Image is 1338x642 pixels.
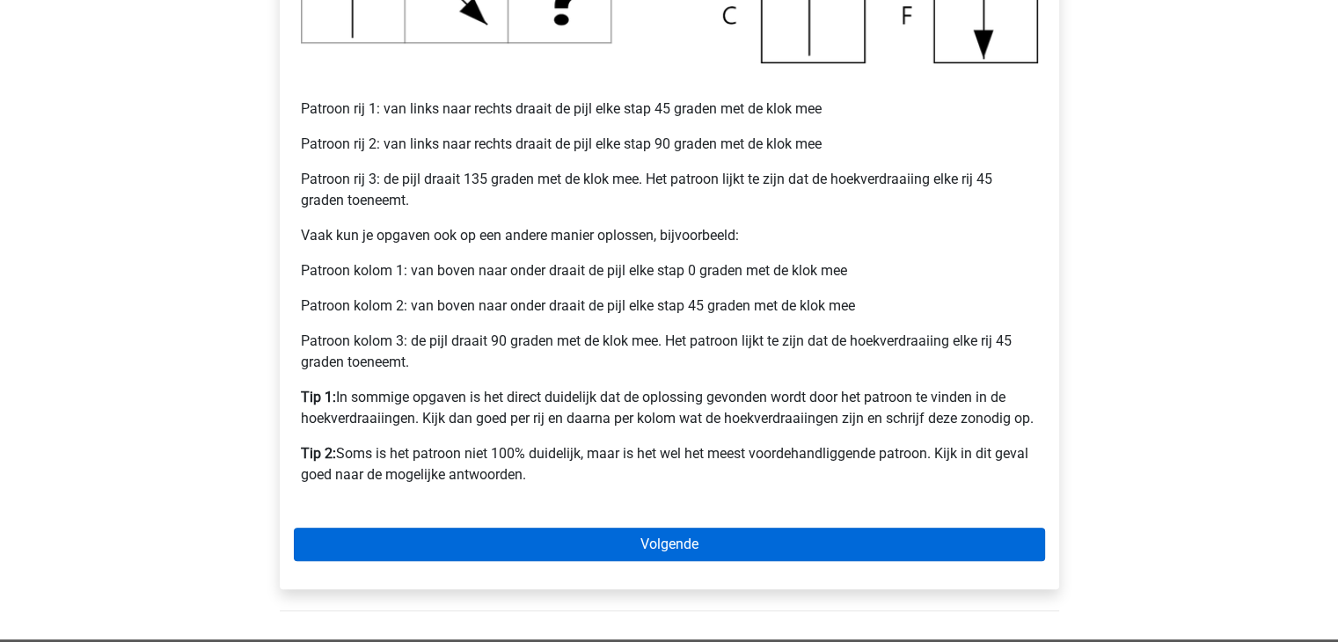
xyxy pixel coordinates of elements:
p: Patroon kolom 2: van boven naar onder draait de pijl elke stap 45 graden met de klok mee [301,295,1038,317]
p: Patroon kolom 3: de pijl draait 90 graden met de klok mee. Het patroon lijkt te zijn dat de hoekv... [301,331,1038,373]
b: Tip 1: [301,389,336,405]
b: Tip 2: [301,445,336,462]
p: Vaak kun je opgaven ook op een andere manier oplossen, bijvoorbeeld: [301,225,1038,246]
p: Patroon rij 2: van links naar rechts draait de pijl elke stap 90 graden met de klok mee [301,134,1038,155]
p: In sommige opgaven is het direct duidelijk dat de oplossing gevonden wordt door het patroon te vi... [301,387,1038,429]
p: Patroon rij 3: de pijl draait 135 graden met de klok mee. Het patroon lijkt te zijn dat de hoekve... [301,169,1038,211]
a: Volgende [294,528,1045,561]
p: Soms is het patroon niet 100% duidelijk, maar is het wel het meest voordehandliggende patroon. Ki... [301,443,1038,485]
p: Patroon kolom 1: van boven naar onder draait de pijl elke stap 0 graden met de klok mee [301,260,1038,281]
p: Patroon rij 1: van links naar rechts draait de pijl elke stap 45 graden met de klok mee [301,98,1038,120]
